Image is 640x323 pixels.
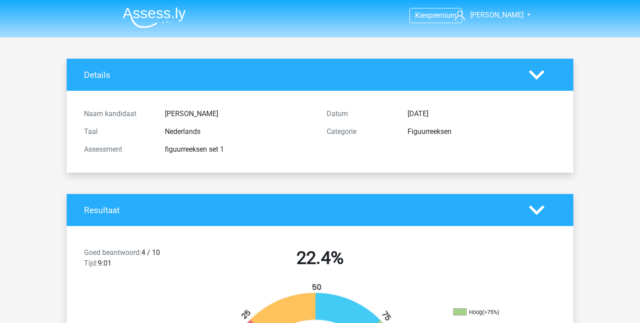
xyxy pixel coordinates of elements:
div: [PERSON_NAME] [158,109,320,119]
div: Figuurreeksen [401,126,563,137]
div: (>75%) [482,309,499,315]
span: Goed beantwoord: [84,248,141,257]
div: figuurreeksen set 1 [158,144,320,155]
span: premium [428,11,456,20]
h4: Details [84,70,516,80]
div: [DATE] [401,109,563,119]
h4: Resultaat [84,205,516,215]
div: Categorie [320,126,401,137]
h2: 22.4% [205,247,435,269]
a: Kiespremium [410,9,462,21]
div: Datum [320,109,401,119]
span: Tijd: [84,259,98,267]
div: Assessment [77,144,158,155]
div: Naam kandidaat [77,109,158,119]
li: Hoog [453,308,542,316]
div: Nederlands [158,126,320,137]
div: 4 / 10 9:01 [77,247,199,272]
a: [PERSON_NAME] [452,10,524,20]
span: Kies [415,11,428,20]
span: [PERSON_NAME] [470,11,524,19]
img: Assessly [123,7,186,28]
div: Taal [77,126,158,137]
